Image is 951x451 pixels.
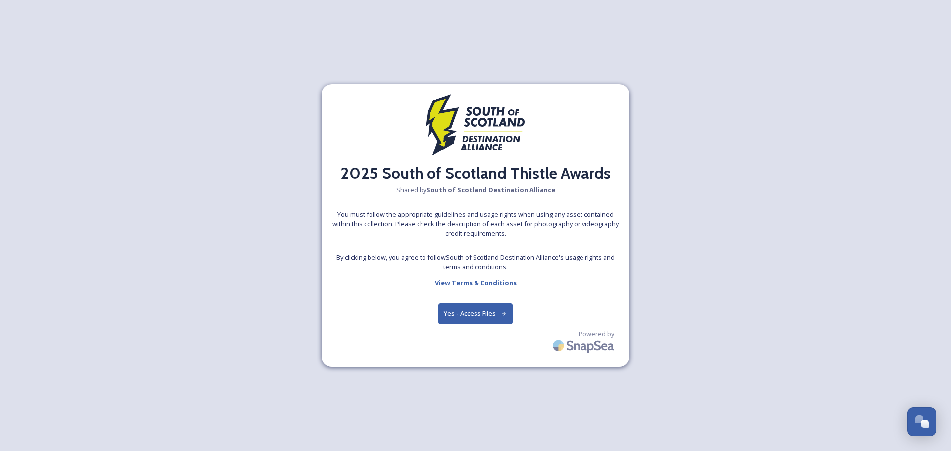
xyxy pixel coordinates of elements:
strong: View Terms & Conditions [435,278,517,287]
span: Powered by [579,329,614,339]
a: View Terms & Conditions [435,277,517,289]
button: Yes - Access Files [438,303,513,324]
button: Open Chat [907,407,936,436]
img: 2021_SSH_Destination_colour.png [426,94,525,161]
strong: South of Scotland Destination Alliance [426,185,555,194]
span: By clicking below, you agree to follow South of Scotland Destination Alliance 's usage rights and... [332,253,619,272]
span: You must follow the appropriate guidelines and usage rights when using any asset contained within... [332,210,619,239]
h2: 2025 South of Scotland Thistle Awards [340,161,611,185]
span: Shared by [396,185,555,195]
img: SnapSea Logo [550,334,619,357]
